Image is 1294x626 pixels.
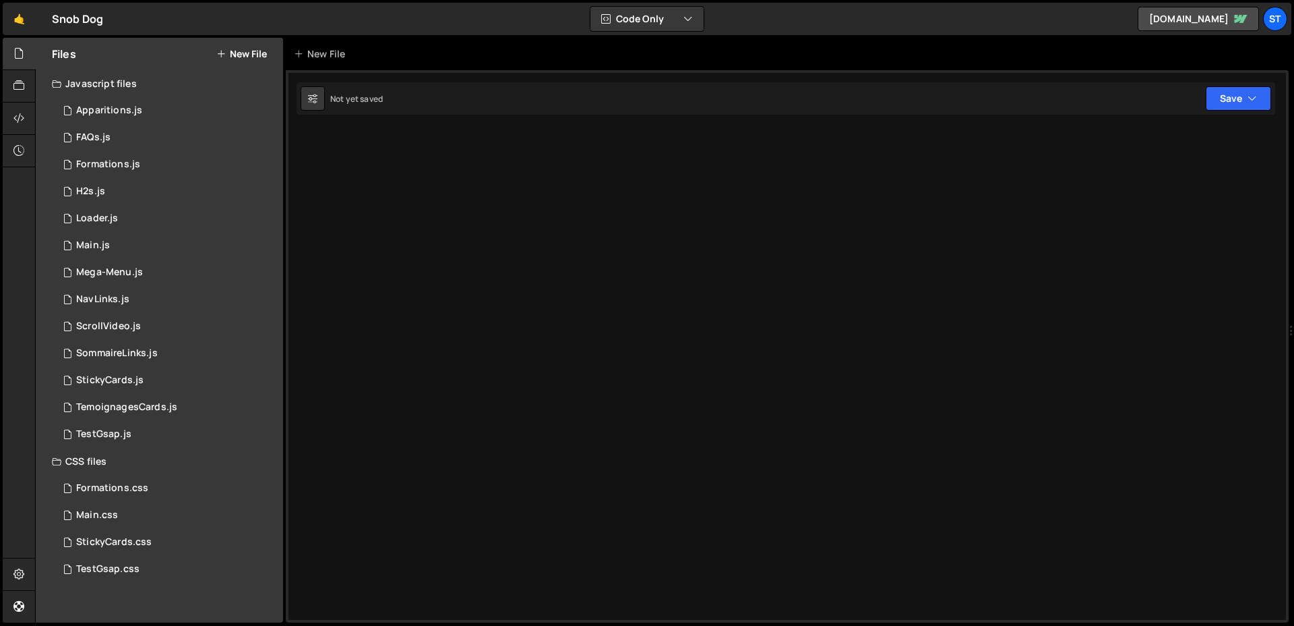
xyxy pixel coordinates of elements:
[52,340,283,367] div: 16673/47219.js
[294,47,350,61] div: New File
[52,205,283,232] div: 16673/45801.js
[76,428,131,440] div: TestGsap.js
[52,232,283,259] div: 16673/45489.js
[76,320,141,333] div: ScrollVideo.js
[36,448,283,475] div: CSS files
[52,124,283,151] div: 16673/45803.js
[52,259,283,286] div: 16673/45804.js
[52,529,283,556] div: 16673/45832.css
[76,105,142,117] div: Apparitions.js
[76,401,177,414] div: TemoignagesCards.js
[1206,86,1271,111] button: Save
[52,151,283,178] div: 16673/45493.js
[76,563,140,575] div: TestGsap.css
[1263,7,1287,31] a: St
[52,97,283,124] div: 16673/47214.js
[1138,7,1259,31] a: [DOMAIN_NAME]
[330,93,383,105] div: Not yet saved
[76,482,148,494] div: Formations.css
[52,394,283,421] div: 16673/45899.js
[52,475,283,502] div: 16673/45495.css
[216,49,267,59] button: New File
[52,286,283,313] div: 16673/45522.js
[76,536,152,548] div: StickyCards.css
[76,212,118,225] div: Loader.js
[52,178,283,205] div: 16673/45490.js
[76,509,118,521] div: Main.css
[76,374,144,387] div: StickyCards.js
[76,347,158,360] div: SommaireLinks.js
[76,132,111,144] div: FAQs.js
[76,239,110,252] div: Main.js
[52,421,283,448] div: 16673/46280.js
[52,502,283,529] div: 16673/45521.css
[76,293,129,306] div: NavLinks.js
[76,159,140,171] div: Formations.js
[52,11,103,27] div: Snob Dog
[52,367,283,394] div: 16673/45831.js
[36,70,283,97] div: Javascript files
[76,186,105,198] div: H2s.js
[3,3,36,35] a: 🤙
[52,313,283,340] div: 16673/45844.js
[52,556,283,583] div: 16673/46281.css
[590,7,704,31] button: Code Only
[76,266,143,279] div: Mega-Menu.js
[52,47,76,61] h2: Files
